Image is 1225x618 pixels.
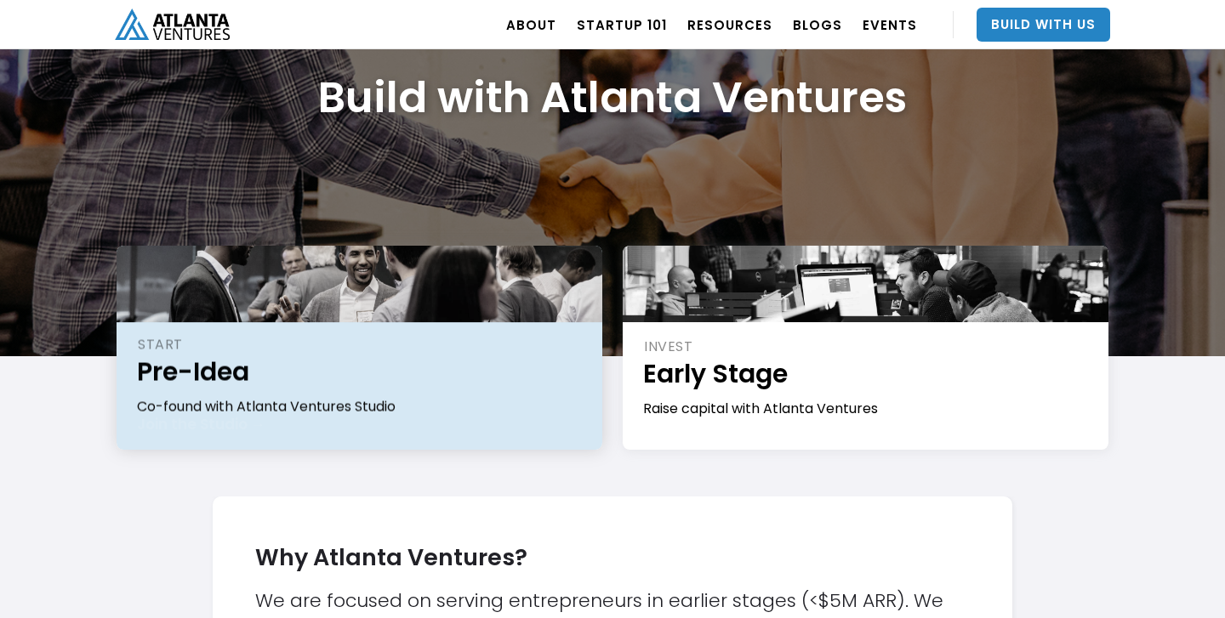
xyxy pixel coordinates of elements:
h1: Pre-Idea [137,354,584,389]
a: EVENTS [863,1,917,48]
h1: Early Stage [643,356,1090,391]
a: ABOUT [506,1,556,48]
strong: Why Atlanta Ventures? [255,541,527,573]
a: RESOURCES [687,1,772,48]
h1: Build with Atlanta Ventures [318,71,907,123]
a: Startup 101 [577,1,667,48]
div: START [138,336,584,354]
a: INVESTEarly StageRaise capital with Atlanta Ventures [623,246,1108,450]
a: STARTPre-IdeaCo-found with Atlanta Ventures StudioJoin the Studio → [117,246,602,450]
div: Learn More → [643,431,744,448]
a: Build With Us [977,8,1110,42]
div: Join the Studio → [137,416,265,433]
div: Co-found with Atlanta Ventures Studio [137,398,584,417]
a: BLOGS [793,1,842,48]
div: Raise capital with Atlanta Ventures [643,400,1090,418]
div: INVEST [644,337,1090,356]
